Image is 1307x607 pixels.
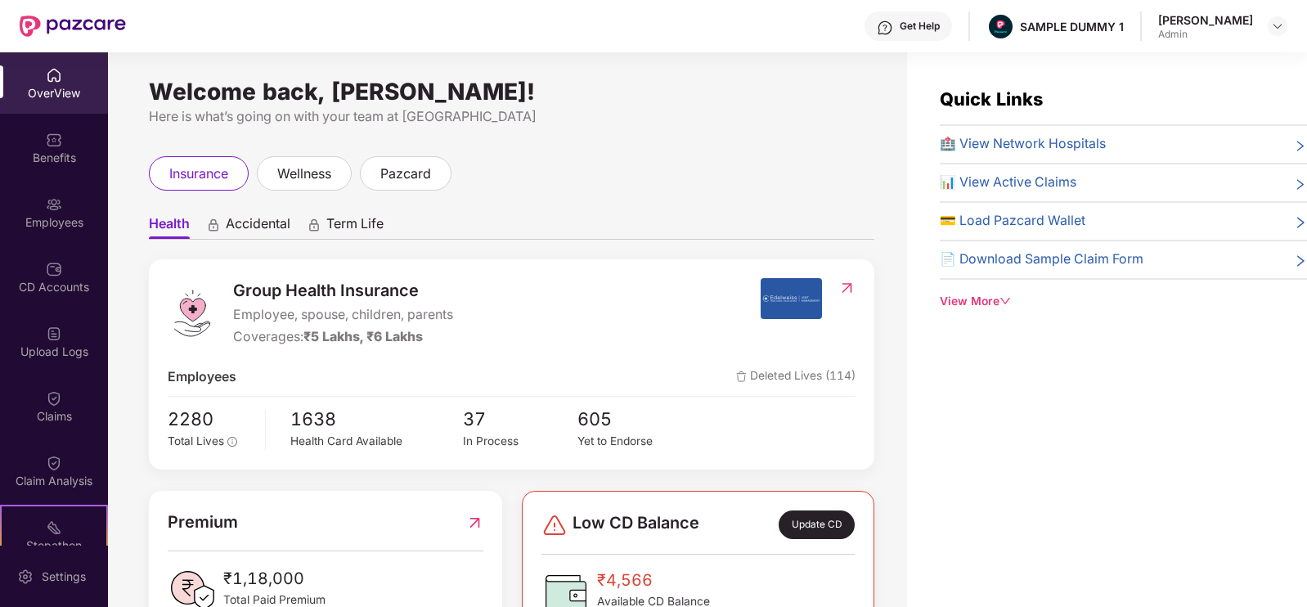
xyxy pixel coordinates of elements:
span: 605 [577,405,692,433]
img: svg+xml;base64,PHN2ZyBpZD0iRGFuZ2VyLTMyeDMyIiB4bWxucz0iaHR0cDovL3d3dy53My5vcmcvMjAwMC9zdmciIHdpZH... [541,512,568,538]
span: Health [149,215,190,239]
img: RedirectIcon [838,280,856,296]
img: svg+xml;base64,PHN2ZyBpZD0iQ2xhaW0iIHhtbG5zPSJodHRwOi8vd3d3LnczLm9yZy8yMDAwL3N2ZyIgd2lkdGg9IjIwIi... [46,390,62,407]
span: right [1294,214,1307,232]
img: insurerIcon [761,278,822,319]
span: pazcard [380,164,431,184]
div: Settings [37,569,91,585]
span: Total Lives [168,434,224,447]
span: 37 [463,405,577,433]
span: Group Health Insurance [233,278,453,303]
div: Coverages: [233,327,453,348]
span: ₹4,566 [597,568,710,593]
img: svg+xml;base64,PHN2ZyBpZD0iRHJvcGRvd24tMzJ4MzIiIHhtbG5zPSJodHRwOi8vd3d3LnczLm9yZy8yMDAwL3N2ZyIgd2... [1271,20,1284,33]
div: Health Card Available [290,433,462,451]
span: Term Life [326,215,384,239]
span: 🏥 View Network Hospitals [940,134,1106,155]
span: ₹1,18,000 [223,566,326,591]
img: svg+xml;base64,PHN2ZyBpZD0iQ2xhaW0iIHhtbG5zPSJodHRwOi8vd3d3LnczLm9yZy8yMDAwL3N2ZyIgd2lkdGg9IjIwIi... [46,455,62,471]
img: svg+xml;base64,PHN2ZyB4bWxucz0iaHR0cDovL3d3dy53My5vcmcvMjAwMC9zdmciIHdpZHRoPSIyMSIgaGVpZ2h0PSIyMC... [46,519,62,536]
span: wellness [277,164,331,184]
span: 💳 Load Pazcard Wallet [940,211,1085,232]
span: insurance [169,164,228,184]
img: deleteIcon [736,371,747,382]
div: animation [307,217,321,232]
div: animation [206,217,221,232]
span: Premium [168,510,238,535]
span: Accidental [226,215,290,239]
span: Deleted Lives (114) [736,367,856,388]
div: Update CD [779,510,855,538]
span: 2280 [168,405,254,433]
div: In Process [463,433,577,451]
span: right [1294,176,1307,193]
span: right [1294,137,1307,155]
span: right [1294,253,1307,270]
div: [PERSON_NAME] [1158,12,1253,28]
div: Welcome back, [PERSON_NAME]! [149,85,874,98]
img: RedirectIcon [466,510,483,535]
div: Yet to Endorse [577,433,692,451]
span: Employees [168,367,236,388]
span: down [999,295,1011,307]
span: Quick Links [940,88,1043,110]
span: 📊 View Active Claims [940,173,1076,193]
img: svg+xml;base64,PHN2ZyBpZD0iSG9tZSIgeG1sbnM9Imh0dHA6Ly93d3cudzMub3JnLzIwMDAvc3ZnIiB3aWR0aD0iMjAiIG... [46,67,62,83]
span: Low CD Balance [573,510,699,538]
img: Pazcare_Alternative_logo-01-01.png [989,15,1013,38]
img: svg+xml;base64,PHN2ZyBpZD0iRW1wbG95ZWVzIiB4bWxucz0iaHR0cDovL3d3dy53My5vcmcvMjAwMC9zdmciIHdpZHRoPS... [46,196,62,213]
img: svg+xml;base64,PHN2ZyBpZD0iU2V0dGluZy0yMHgyMCIgeG1sbnM9Imh0dHA6Ly93d3cudzMub3JnLzIwMDAvc3ZnIiB3aW... [17,569,34,585]
div: Here is what’s going on with your team at [GEOGRAPHIC_DATA] [149,106,874,127]
div: Get Help [900,20,940,33]
div: Admin [1158,28,1253,41]
div: SAMPLE DUMMY 1 [1020,19,1124,34]
div: View More [940,293,1307,311]
img: svg+xml;base64,PHN2ZyBpZD0iQmVuZWZpdHMiIHhtbG5zPSJodHRwOi8vd3d3LnczLm9yZy8yMDAwL3N2ZyIgd2lkdGg9Ij... [46,132,62,148]
img: svg+xml;base64,PHN2ZyBpZD0iSGVscC0zMngzMiIgeG1sbnM9Imh0dHA6Ly93d3cudzMub3JnLzIwMDAvc3ZnIiB3aWR0aD... [877,20,893,36]
span: info-circle [227,437,237,447]
img: logo [168,289,217,338]
div: Stepathon [2,537,106,554]
span: 📄 Download Sample Claim Form [940,250,1143,270]
img: svg+xml;base64,PHN2ZyBpZD0iQ0RfQWNjb3VudHMiIGRhdGEtbmFtZT0iQ0QgQWNjb3VudHMiIHhtbG5zPSJodHRwOi8vd3... [46,261,62,277]
img: New Pazcare Logo [20,16,126,37]
span: ₹5 Lakhs, ₹6 Lakhs [303,329,423,344]
img: svg+xml;base64,PHN2ZyBpZD0iVXBsb2FkX0xvZ3MiIGRhdGEtbmFtZT0iVXBsb2FkIExvZ3MiIHhtbG5zPSJodHRwOi8vd3... [46,326,62,342]
span: 1638 [290,405,462,433]
span: Employee, spouse, children, parents [233,305,453,326]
